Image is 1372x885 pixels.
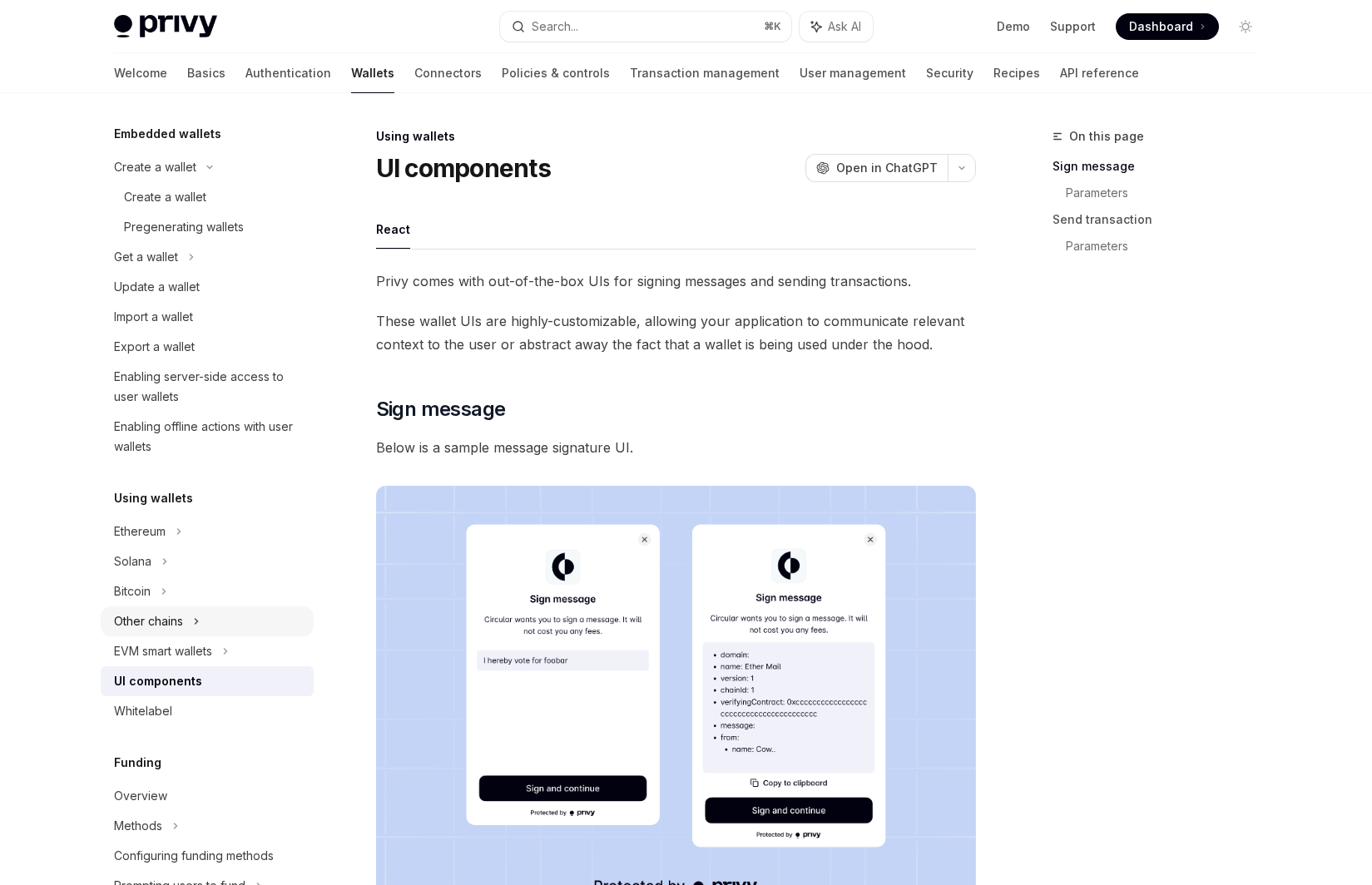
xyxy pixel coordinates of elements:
span: Sign message [376,396,506,423]
span: Privy comes with out-of-the-box UIs for signing messages and sending transactions. [376,269,976,293]
button: Ask AI [800,12,873,42]
div: Whitelabel [114,701,172,721]
a: Update a wallet [101,272,314,302]
div: Other chains [114,611,183,631]
div: Import a wallet [114,307,193,327]
a: API reference [1060,53,1139,93]
a: Pregenerating wallets [101,212,314,242]
a: Parameters [1066,180,1272,206]
a: Transaction management [630,53,780,93]
a: Whitelabel [101,696,314,726]
h5: Embedded wallets [114,124,221,144]
a: Security [926,53,973,93]
button: Search...⌘K [500,12,791,42]
a: Basics [187,53,225,93]
span: Dashboard [1129,18,1193,35]
div: Pregenerating wallets [124,217,244,237]
span: Below is a sample message signature UI. [376,436,976,459]
div: Overview [114,786,167,806]
div: EVM smart wallets [114,641,212,661]
div: Search... [532,17,578,37]
h1: UI components [376,153,551,183]
a: Send transaction [1053,206,1272,233]
div: Configuring funding methods [114,846,274,866]
div: Enabling offline actions with user wallets [114,417,304,457]
div: Using wallets [376,128,976,145]
a: Export a wallet [101,332,314,362]
a: Import a wallet [101,302,314,332]
a: Enabling server-side access to user wallets [101,362,314,412]
a: Support [1050,18,1096,35]
span: Ask AI [828,18,861,35]
a: Recipes [993,53,1040,93]
div: Solana [114,551,151,571]
img: light logo [114,15,217,38]
span: ⌘ K [764,20,781,33]
h5: Funding [114,753,161,773]
div: Bitcoin [114,581,151,601]
button: Open in ChatGPT [805,154,948,182]
span: Open in ChatGPT [836,160,938,176]
a: Policies & controls [502,53,610,93]
div: Enabling server-side access to user wallets [114,367,304,407]
a: Sign message [1053,153,1272,180]
div: Update a wallet [114,277,200,297]
a: User management [800,53,906,93]
div: Create a wallet [114,157,196,177]
a: Overview [101,781,314,811]
a: Welcome [114,53,167,93]
a: Configuring funding methods [101,841,314,871]
a: Demo [997,18,1030,35]
div: Methods [114,816,162,836]
a: Dashboard [1116,13,1219,40]
a: Wallets [351,53,394,93]
a: UI components [101,666,314,696]
div: Export a wallet [114,337,195,357]
button: Toggle dark mode [1232,13,1259,40]
div: Ethereum [114,522,166,541]
a: Authentication [245,53,331,93]
h5: Using wallets [114,488,193,508]
a: Parameters [1066,233,1272,260]
div: Create a wallet [124,187,206,207]
span: These wallet UIs are highly-customizable, allowing your application to communicate relevant conte... [376,309,976,356]
span: On this page [1069,126,1144,146]
div: UI components [114,671,202,691]
button: React [376,210,410,249]
a: Enabling offline actions with user wallets [101,412,314,462]
a: Connectors [414,53,482,93]
a: Create a wallet [101,182,314,212]
div: Get a wallet [114,247,178,267]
